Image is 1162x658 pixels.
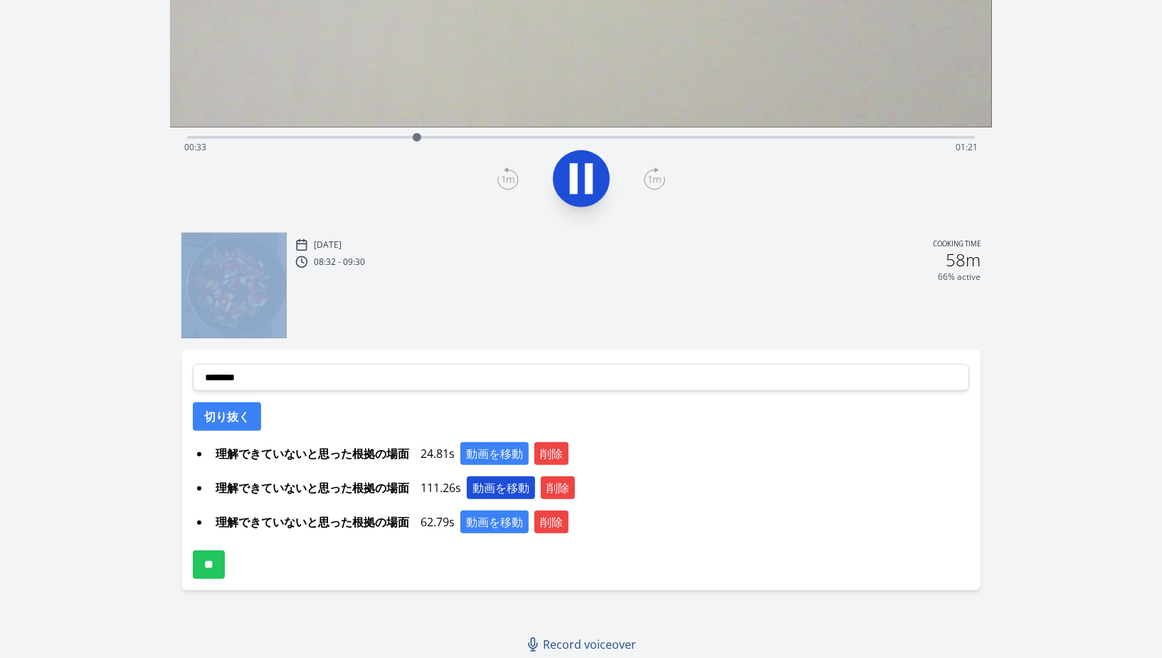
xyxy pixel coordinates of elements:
button: 削除 [534,442,569,465]
span: 01:21 [956,141,978,153]
h2: 58m [946,251,981,268]
span: Record voiceover [543,636,636,653]
p: 66% active [938,271,981,283]
p: [DATE] [314,239,342,251]
p: 08:32 - 09:30 [314,256,365,268]
div: 62.79s [210,511,969,533]
button: 削除 [541,476,575,499]
button: 動画を移動 [467,476,535,499]
img: 250908233315_thumb.jpeg [181,233,287,338]
div: 24.81s [210,442,969,465]
button: 削除 [534,511,569,533]
button: 動画を移動 [460,442,529,465]
span: 理解できていないと思った根拠の場面 [210,476,415,499]
button: 切り抜く [193,402,261,431]
p: Cooking time [933,239,981,251]
span: 00:33 [184,141,206,153]
div: 111.26s [210,476,969,499]
button: 動画を移動 [460,511,529,533]
span: 理解できていないと思った根拠の場面 [210,442,415,465]
span: 理解できていないと思った根拠の場面 [210,511,415,533]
